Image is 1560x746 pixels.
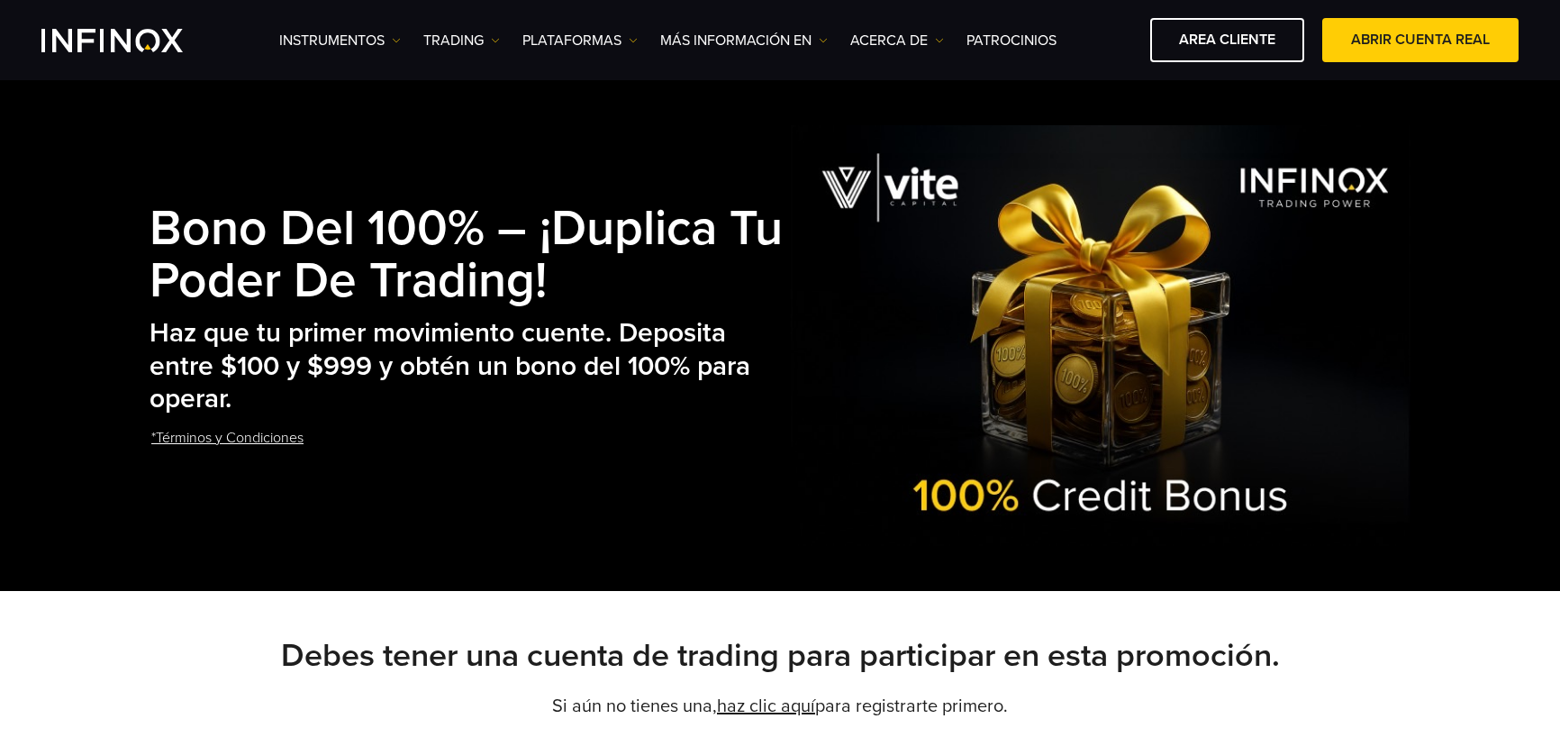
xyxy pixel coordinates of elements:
p: Si aún no tienes una, para registrarte primero. [150,694,1410,719]
a: AREA CLIENTE [1150,18,1304,62]
strong: Bono del 100% – ¡Duplica tu poder de trading! [150,199,783,311]
a: Patrocinios [966,30,1057,51]
strong: Debes tener una cuenta de trading para participar en esta promoción. [281,636,1280,675]
a: *Términos y Condiciones [150,416,305,460]
a: PLATAFORMAS [522,30,638,51]
a: ACERCA DE [850,30,944,51]
a: Más información en [660,30,828,51]
a: Instrumentos [279,30,401,51]
a: INFINOX Logo [41,29,225,52]
a: haz clic aquí [717,696,815,717]
a: ABRIR CUENTA REAL [1322,18,1519,62]
a: TRADING [423,30,500,51]
h2: Haz que tu primer movimiento cuente. Deposita entre $100 y $999 y obtén un bono del 100% para ope... [150,317,791,416]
